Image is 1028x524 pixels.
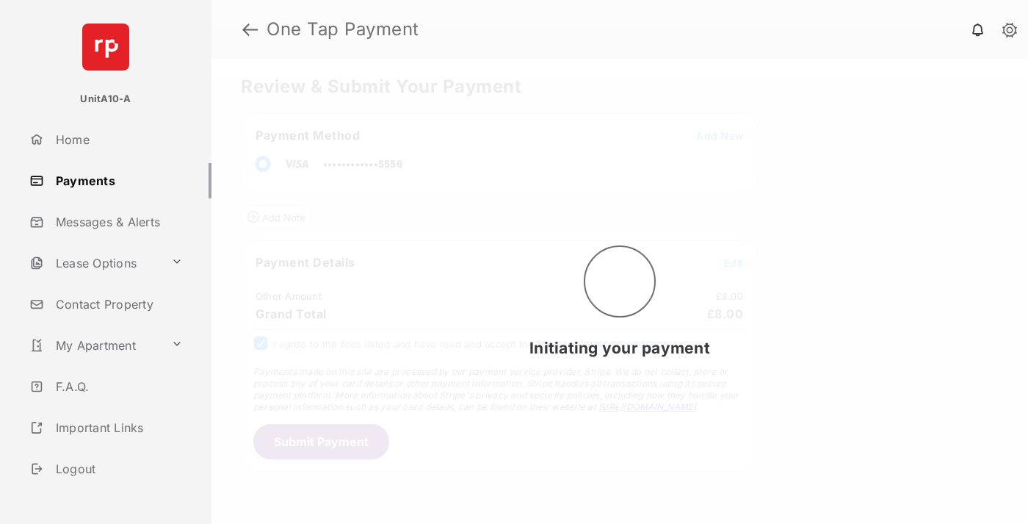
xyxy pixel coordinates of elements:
a: My Apartment [23,328,165,363]
p: UnitA10-A [80,92,131,107]
a: Logout [23,451,211,487]
strong: One Tap Payment [267,21,419,38]
span: Initiating your payment [529,339,710,357]
img: svg+xml;base64,PHN2ZyB4bWxucz0iaHR0cDovL3d3dy53My5vcmcvMjAwMC9zdmciIHdpZHRoPSI2NCIgaGVpZ2h0PSI2NC... [82,24,129,71]
a: Messages & Alerts [23,204,211,240]
a: F.A.Q. [23,369,211,404]
a: Important Links [23,410,189,445]
a: Contact Property [23,287,211,322]
a: Home [23,122,211,157]
a: Payments [23,163,211,198]
a: Lease Options [23,245,165,281]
